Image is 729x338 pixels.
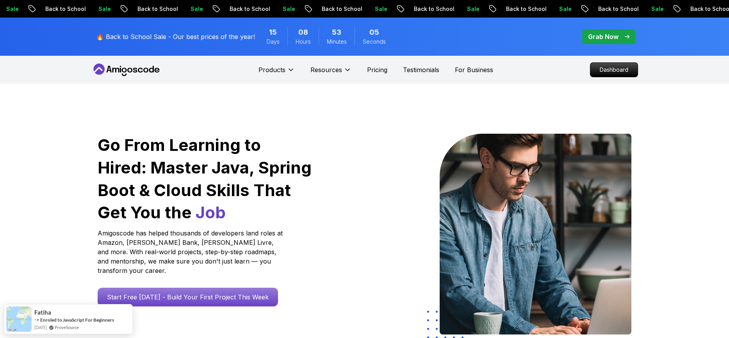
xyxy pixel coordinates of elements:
[588,32,618,41] p: Grab Now
[298,27,308,38] span: 8 Hours
[40,317,114,323] a: Enroled to JavaScript For Beginners
[34,309,51,316] span: Fatiha
[590,62,638,77] a: Dashboard
[258,65,285,74] p: Products
[196,202,226,222] span: Job
[267,38,280,46] span: Days
[363,38,386,46] span: Seconds
[552,5,577,13] p: Sale
[644,5,669,13] p: Sale
[98,228,285,275] p: Amigoscode has helped thousands of developers land roles at Amazon, [PERSON_NAME] Bank, [PERSON_N...
[269,27,277,38] span: 15 Days
[310,65,342,74] p: Resources
[327,38,347,46] span: Minutes
[367,65,387,74] a: Pricing
[184,5,209,13] p: Sale
[332,27,341,38] span: 53 Minutes
[34,324,47,331] span: [DATE]
[590,63,638,77] p: Dashboard
[315,5,368,13] p: Back to School
[440,134,631,334] img: hero
[368,5,393,13] p: Sale
[258,65,295,81] button: Products
[6,306,32,332] img: provesource social proof notification image
[407,5,460,13] p: Back to School
[403,65,439,74] a: Testimonials
[55,324,79,331] a: ProveSource
[499,5,552,13] p: Back to School
[296,38,311,46] span: Hours
[460,5,485,13] p: Sale
[38,5,91,13] p: Back to School
[223,5,276,13] p: Back to School
[34,317,39,323] span: ->
[455,65,493,74] a: For Business
[276,5,301,13] p: Sale
[310,65,351,81] button: Resources
[91,5,116,13] p: Sale
[369,27,379,38] span: 5 Seconds
[591,5,644,13] p: Back to School
[98,134,313,224] h1: Go From Learning to Hired: Master Java, Spring Boot & Cloud Skills That Get You the
[130,5,184,13] p: Back to School
[96,32,255,41] p: 🔥 Back to School Sale - Our best prices of the year!
[98,288,278,306] a: Start Free [DATE] - Build Your First Project This Week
